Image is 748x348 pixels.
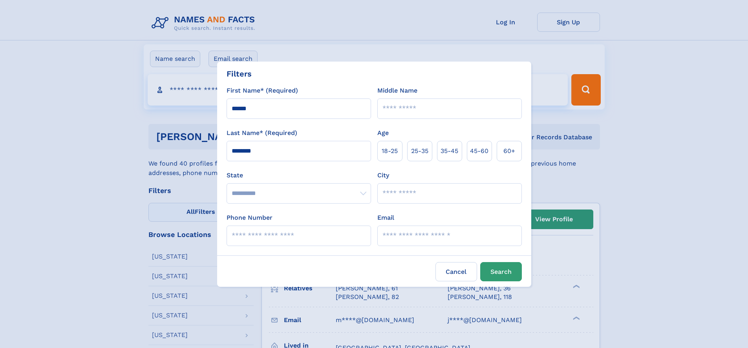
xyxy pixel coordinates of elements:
[227,171,371,180] label: State
[435,262,477,281] label: Cancel
[480,262,522,281] button: Search
[441,146,458,156] span: 35‑45
[377,213,394,222] label: Email
[227,213,272,222] label: Phone Number
[227,128,297,138] label: Last Name* (Required)
[382,146,398,156] span: 18‑25
[377,128,389,138] label: Age
[227,68,252,80] div: Filters
[377,86,417,95] label: Middle Name
[411,146,428,156] span: 25‑35
[470,146,488,156] span: 45‑60
[227,86,298,95] label: First Name* (Required)
[377,171,389,180] label: City
[503,146,515,156] span: 60+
